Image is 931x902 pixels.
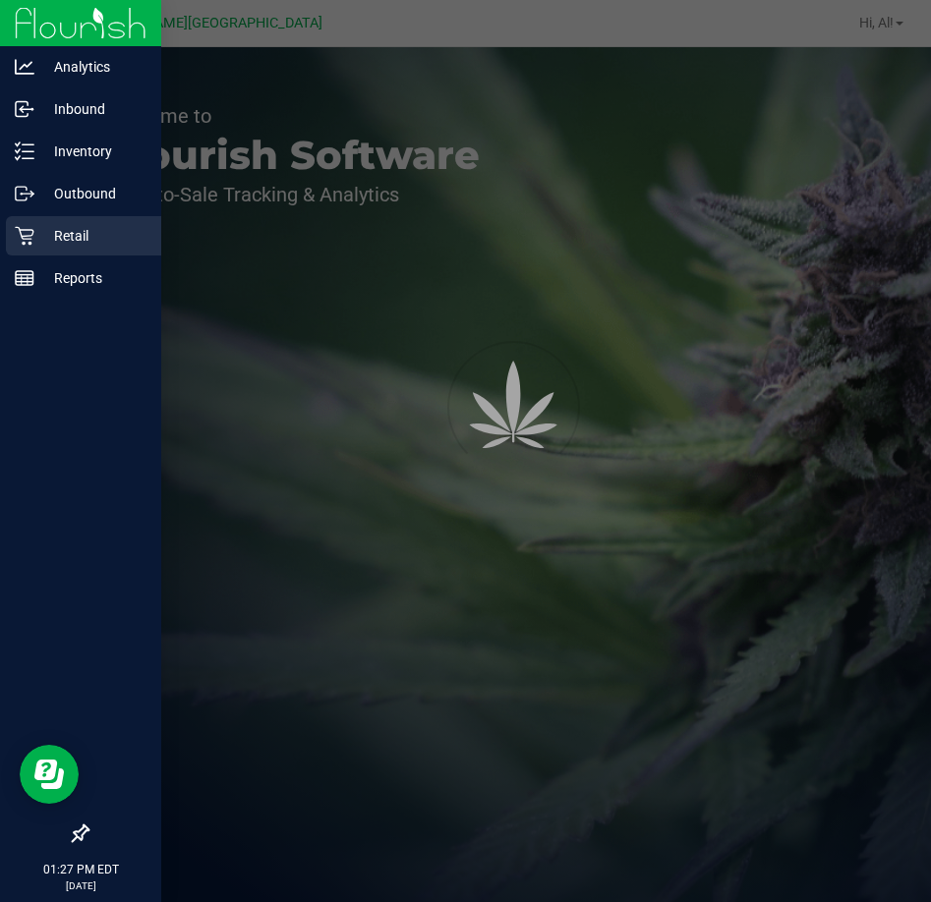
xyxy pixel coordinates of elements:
[15,57,34,77] inline-svg: Analytics
[15,184,34,203] inline-svg: Outbound
[15,226,34,246] inline-svg: Retail
[34,140,152,163] p: Inventory
[20,745,79,804] iframe: Resource center
[15,99,34,119] inline-svg: Inbound
[15,268,34,288] inline-svg: Reports
[34,224,152,248] p: Retail
[9,878,152,893] p: [DATE]
[34,55,152,79] p: Analytics
[34,97,152,121] p: Inbound
[15,141,34,161] inline-svg: Inventory
[34,266,152,290] p: Reports
[34,182,152,205] p: Outbound
[9,861,152,878] p: 01:27 PM EDT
